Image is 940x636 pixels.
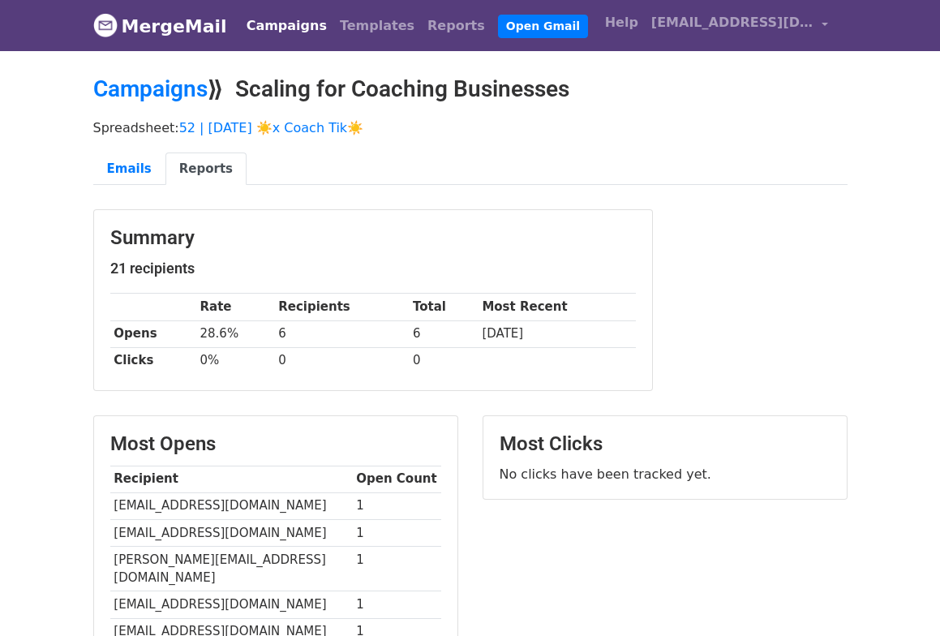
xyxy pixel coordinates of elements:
[110,347,196,374] th: Clicks
[93,119,848,136] p: Spreadsheet:
[353,519,441,546] td: 1
[110,492,353,519] td: [EMAIL_ADDRESS][DOMAIN_NAME]
[165,153,247,186] a: Reports
[498,15,588,38] a: Open Gmail
[645,6,835,45] a: [EMAIL_ADDRESS][DOMAIN_NAME]
[110,591,353,618] td: [EMAIL_ADDRESS][DOMAIN_NAME]
[500,466,831,483] p: No clicks have been tracked yet.
[274,320,409,347] td: 6
[479,294,636,320] th: Most Recent
[196,347,275,374] td: 0%
[110,226,636,250] h3: Summary
[240,10,333,42] a: Campaigns
[353,591,441,618] td: 1
[110,466,353,492] th: Recipient
[110,260,636,277] h5: 21 recipients
[353,546,441,591] td: 1
[196,320,275,347] td: 28.6%
[110,432,441,456] h3: Most Opens
[651,13,813,32] span: [EMAIL_ADDRESS][DOMAIN_NAME]
[353,492,441,519] td: 1
[599,6,645,39] a: Help
[110,320,196,347] th: Opens
[110,519,353,546] td: [EMAIL_ADDRESS][DOMAIN_NAME]
[93,75,208,102] a: Campaigns
[859,558,940,636] iframe: Chat Widget
[93,13,118,37] img: MergeMail logo
[421,10,491,42] a: Reports
[353,466,441,492] th: Open Count
[274,294,409,320] th: Recipients
[196,294,275,320] th: Rate
[93,9,227,43] a: MergeMail
[479,320,636,347] td: [DATE]
[274,347,409,374] td: 0
[409,294,478,320] th: Total
[409,347,478,374] td: 0
[93,75,848,103] h2: ⟫ Scaling for Coaching Businesses
[500,432,831,456] h3: Most Clicks
[110,546,353,591] td: [PERSON_NAME][EMAIL_ADDRESS][DOMAIN_NAME]
[409,320,478,347] td: 6
[333,10,421,42] a: Templates
[179,120,363,135] a: 52 | [DATE] ☀️x Coach Tik☀️
[93,153,165,186] a: Emails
